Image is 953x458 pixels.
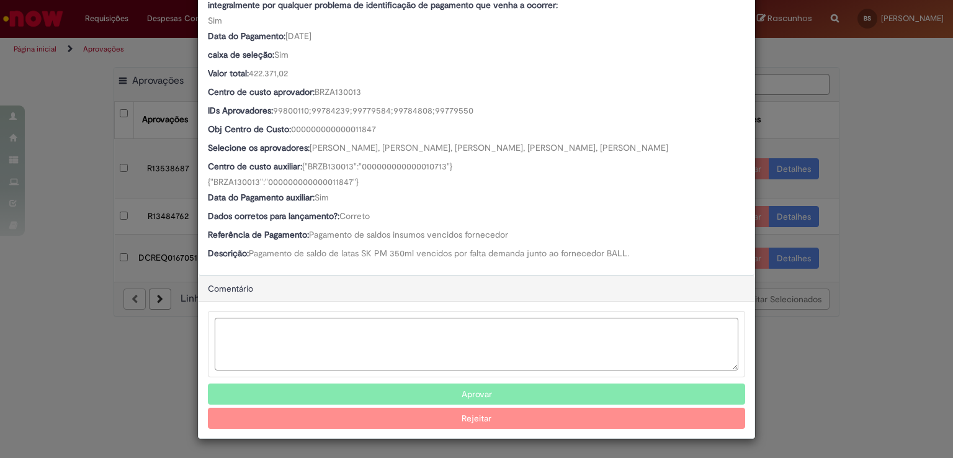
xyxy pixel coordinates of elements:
b: caixa de seleção: [208,49,274,60]
span: {"BRZB130013":"000000000000010713"} {"BRZA130013":"000000000000011847"} [208,161,452,187]
b: Obj Centro de Custo: [208,123,291,135]
span: Sim [315,192,329,203]
b: IDs Aprovadores: [208,105,273,116]
span: [PERSON_NAME], [PERSON_NAME], [PERSON_NAME], [PERSON_NAME], [PERSON_NAME] [310,142,668,153]
b: Centro de custo auxiliar: [208,161,302,172]
b: Data do Pagamento auxiliar: [208,192,315,203]
b: Descrição: [208,248,249,259]
span: Pagamento de saldos insumos vencidos fornecedor [309,229,508,240]
b: Selecione os aprovadores: [208,142,310,153]
span: BRZA130013 [315,86,361,97]
b: Dados corretos para lançamento?: [208,210,339,222]
button: Rejeitar [208,408,745,429]
button: Aprovar [208,384,745,405]
span: 000000000000011847 [291,123,376,135]
span: Correto [339,210,370,222]
b: Referência de Pagamento: [208,229,309,240]
b: Valor total: [208,68,249,79]
b: Data do Pagamento: [208,30,285,42]
span: 422.371,02 [249,68,288,79]
span: [DATE] [285,30,311,42]
span: Sim [274,49,289,60]
span: Pagamento de saldo de latas SK PM 350ml vencidos por falta demanda junto ao fornecedor BALL. [249,248,629,259]
span: 99800110;99784239;99779584;99784808;99779550 [273,105,473,116]
span: Comentário [208,283,253,294]
b: Centro de custo aprovador: [208,86,315,97]
span: Sim [208,15,222,26]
